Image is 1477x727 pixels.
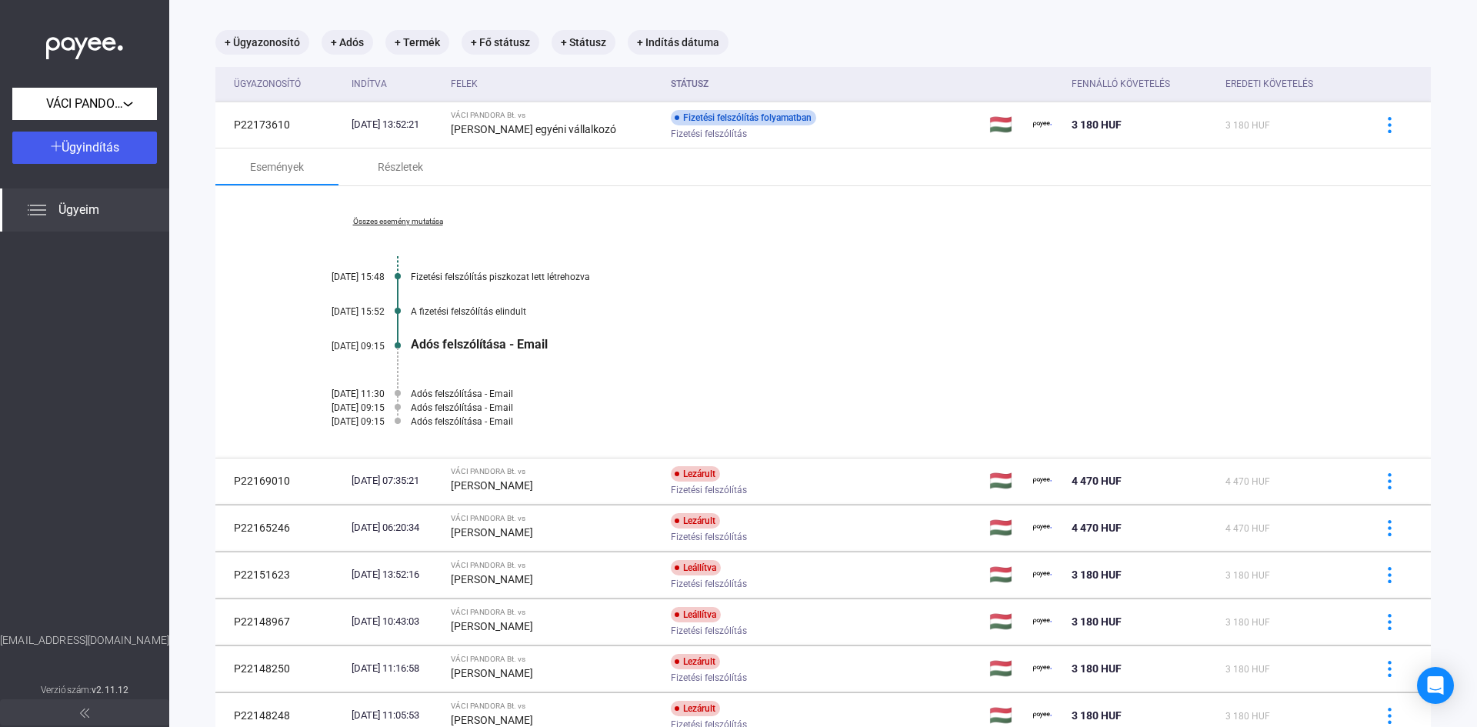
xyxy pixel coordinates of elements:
div: [DATE] 11:16:58 [352,661,438,676]
td: P22148967 [215,599,345,645]
td: P22151623 [215,552,345,598]
span: Fizetési felszólítás [671,125,747,143]
img: more-blue [1382,473,1398,489]
div: Események [250,158,304,176]
strong: [PERSON_NAME] [451,479,533,492]
img: more-blue [1382,708,1398,724]
img: arrow-double-left-grey.svg [80,709,89,718]
div: Lezárult [671,701,720,716]
img: payee-logo [1033,472,1052,490]
div: Leállítva [671,560,721,575]
div: VÁCI PANDORA Bt. vs [451,561,658,570]
span: Fizetési felszólítás [671,575,747,593]
td: P22169010 [215,458,345,504]
div: Adós felszólítása - Email [411,337,1354,352]
td: 🇭🇺 [983,645,1027,692]
strong: [PERSON_NAME] [451,573,533,585]
strong: [PERSON_NAME] egyéni vállalkozó [451,123,616,135]
div: [DATE] 06:20:34 [352,520,438,535]
div: Ügyazonosító [234,75,301,93]
div: VÁCI PANDORA Bt. vs [451,608,658,617]
td: 🇭🇺 [983,552,1027,598]
img: more-blue [1382,117,1398,133]
img: more-blue [1382,661,1398,677]
div: [DATE] 09:15 [292,402,385,413]
span: 4 470 HUF [1072,522,1122,534]
div: [DATE] 09:15 [292,341,385,352]
span: 3 180 HUF [1072,569,1122,581]
div: Eredeti követelés [1225,75,1313,93]
div: [DATE] 09:15 [292,416,385,427]
img: more-blue [1382,520,1398,536]
div: Indítva [352,75,387,93]
img: payee-logo [1033,115,1052,134]
button: more-blue [1373,512,1405,544]
div: Adós felszólítása - Email [411,389,1354,399]
span: Fizetési felszólítás [671,622,747,640]
td: 🇭🇺 [983,102,1027,148]
img: payee-logo [1033,612,1052,631]
span: Fizetési felszólítás [671,481,747,499]
span: 3 180 HUF [1072,662,1122,675]
td: P22173610 [215,102,345,148]
div: A fizetési felszólítás elindult [411,306,1354,317]
div: VÁCI PANDORA Bt. vs [451,514,658,523]
strong: [PERSON_NAME] [451,620,533,632]
button: Ügyindítás [12,132,157,164]
td: P22148250 [215,645,345,692]
span: 3 180 HUF [1225,617,1270,628]
mat-chip: + Termék [385,30,449,55]
strong: [PERSON_NAME] [451,667,533,679]
div: Fizetési felszólítás folyamatban [671,110,816,125]
strong: v2.11.12 [92,685,128,695]
span: 3 180 HUF [1072,118,1122,131]
span: 3 180 HUF [1225,711,1270,722]
div: [DATE] 11:30 [292,389,385,399]
div: Ügyazonosító [234,75,339,93]
strong: [PERSON_NAME] [451,526,533,539]
span: 4 470 HUF [1225,523,1270,534]
span: Fizetési felszólítás [671,528,747,546]
button: more-blue [1373,652,1405,685]
button: more-blue [1373,465,1405,497]
img: payee-logo [1033,519,1052,537]
div: [DATE] 13:52:16 [352,567,438,582]
img: payee-logo [1033,659,1052,678]
div: [DATE] 11:05:53 [352,708,438,723]
div: [DATE] 15:52 [292,306,385,317]
div: Fizetési felszólítás piszkozat lett létrehozva [411,272,1354,282]
button: more-blue [1373,605,1405,638]
div: Felek [451,75,658,93]
img: white-payee-white-dot.svg [46,28,123,60]
button: VÁCI PANDORA Bt. [12,88,157,120]
span: Ügyeim [58,201,99,219]
div: Lezárult [671,513,720,529]
div: Open Intercom Messenger [1417,667,1454,704]
td: 🇭🇺 [983,505,1027,551]
div: [DATE] 10:43:03 [352,614,438,629]
mat-chip: + Státusz [552,30,615,55]
div: VÁCI PANDORA Bt. vs [451,467,658,476]
td: 🇭🇺 [983,458,1027,504]
div: Lezárult [671,654,720,669]
span: VÁCI PANDORA Bt. [46,95,123,113]
span: 3 180 HUF [1225,570,1270,581]
a: Összes esemény mutatása [292,217,503,226]
td: 🇭🇺 [983,599,1027,645]
div: Fennálló követelés [1072,75,1170,93]
img: list.svg [28,201,46,219]
span: Ügyindítás [62,140,119,155]
div: Felek [451,75,478,93]
img: plus-white.svg [51,141,62,152]
span: 4 470 HUF [1225,476,1270,487]
div: VÁCI PANDORA Bt. vs [451,111,658,120]
img: payee-logo [1033,565,1052,584]
div: Indítva [352,75,438,93]
mat-chip: + Ügyazonosító [215,30,309,55]
div: VÁCI PANDORA Bt. vs [451,702,658,711]
img: payee-logo [1033,706,1052,725]
div: Adós felszólítása - Email [411,402,1354,413]
div: [DATE] 07:35:21 [352,473,438,489]
div: Adós felszólítása - Email [411,416,1354,427]
div: Leállítva [671,607,721,622]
